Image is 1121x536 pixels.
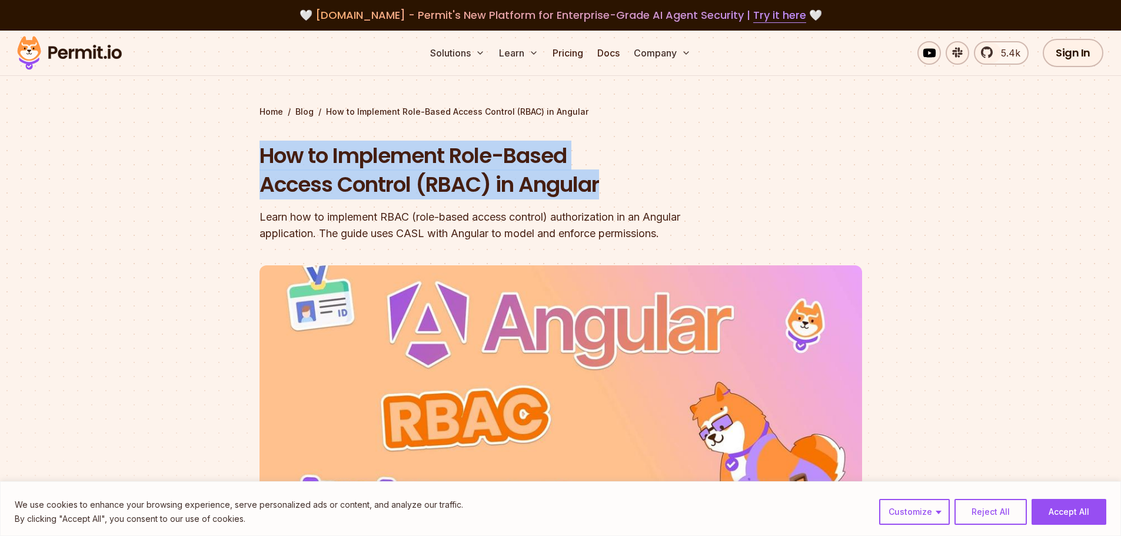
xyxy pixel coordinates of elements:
a: Sign In [1043,39,1103,67]
a: Try it here [753,8,806,23]
button: Learn [494,41,543,65]
button: Company [629,41,696,65]
h1: How to Implement Role-Based Access Control (RBAC) in Angular [260,141,711,199]
div: 🤍 🤍 [28,7,1093,24]
span: [DOMAIN_NAME] - Permit's New Platform for Enterprise-Grade AI Agent Security | [315,8,806,22]
a: Docs [593,41,624,65]
a: Blog [295,106,314,118]
a: Home [260,106,283,118]
p: We use cookies to enhance your browsing experience, serve personalized ads or content, and analyz... [15,498,463,512]
div: / / [260,106,862,118]
span: 5.4k [994,46,1020,60]
a: 5.4k [974,41,1029,65]
a: Pricing [548,41,588,65]
button: Reject All [954,499,1027,525]
img: Permit logo [12,33,127,73]
p: By clicking "Accept All", you consent to our use of cookies. [15,512,463,526]
button: Customize [879,499,950,525]
div: Learn how to implement RBAC (role-based access control) authorization in an Angular application. ... [260,209,711,242]
button: Solutions [425,41,490,65]
button: Accept All [1032,499,1106,525]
